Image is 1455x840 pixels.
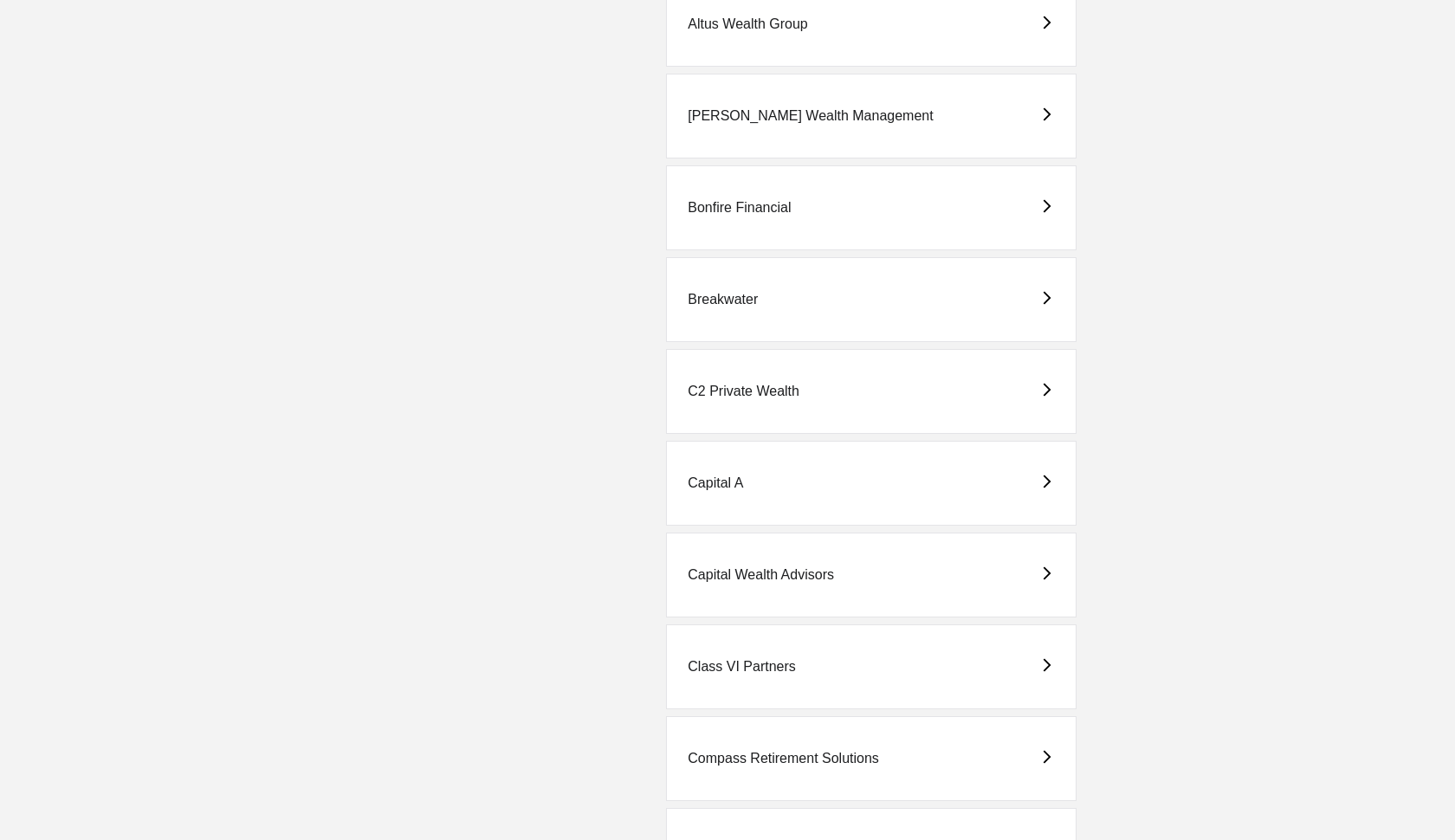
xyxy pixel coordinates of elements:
[688,16,807,32] div: Altus Wealth Group
[688,567,834,583] div: Capital Wealth Advisors
[688,751,879,766] div: Compass Retirement Solutions
[688,292,758,307] div: Breakwater
[688,200,791,216] div: Bonfire Financial
[688,475,743,491] div: Capital A
[688,108,933,124] div: [PERSON_NAME] Wealth Management
[688,384,799,399] div: C2 Private Wealth
[688,659,795,675] div: Class VI Partners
